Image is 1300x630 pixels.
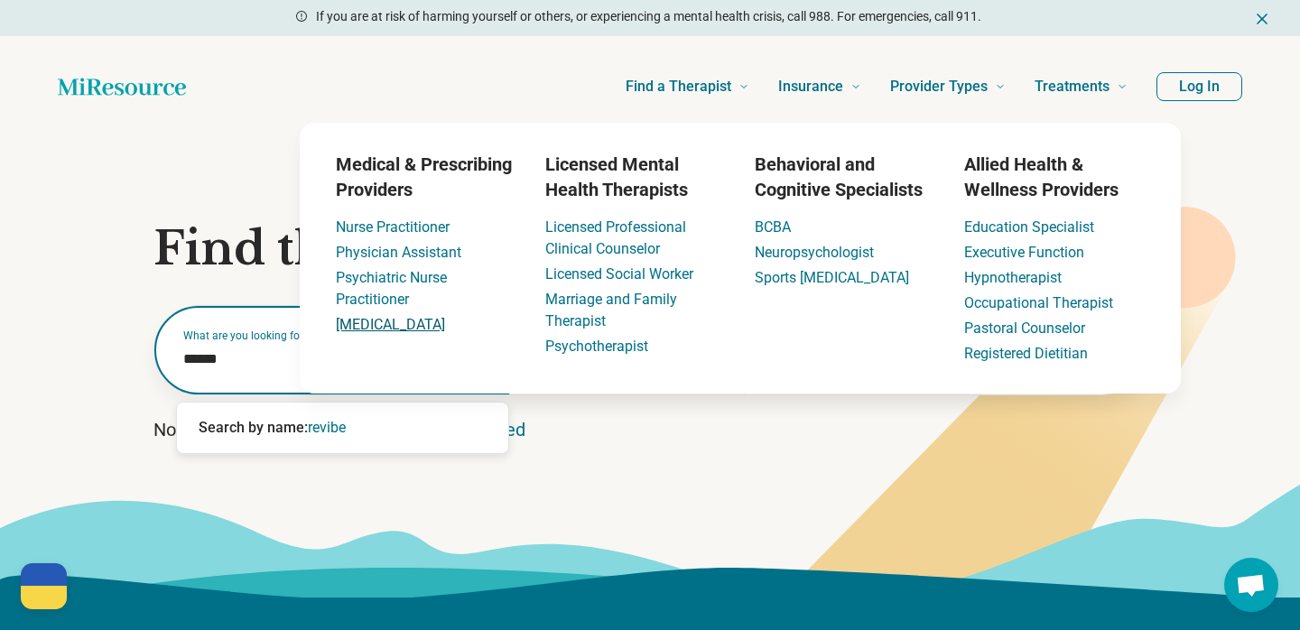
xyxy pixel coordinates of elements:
button: Dismiss [1253,7,1271,29]
label: What are you looking for? [183,330,487,341]
a: Sports [MEDICAL_DATA] [755,269,909,286]
a: Education Specialist [964,218,1094,236]
a: Home page [58,69,186,105]
span: revibe [308,419,346,436]
a: Registered Dietitian [964,345,1088,362]
span: Search by name: [199,419,308,436]
h1: Find the right mental health care for you [153,222,1147,276]
button: Log In [1156,72,1242,101]
a: Psychiatric Nurse Practitioner [336,269,447,308]
span: Provider Types [890,74,988,99]
a: Neuropsychologist [755,244,874,261]
span: Treatments [1035,74,1110,99]
a: Physician Assistant [336,244,461,261]
a: Licensed Professional Clinical Counselor [545,218,686,257]
h3: Licensed Mental Health Therapists [545,152,726,202]
a: [MEDICAL_DATA] [336,316,445,333]
a: Nurse Practitioner [336,218,450,236]
p: If you are at risk of harming yourself or others, or experiencing a mental health crisis, call 98... [316,7,981,26]
a: BCBA [755,218,791,236]
span: Insurance [778,74,843,99]
a: Executive Function [964,244,1084,261]
a: Pastoral Counselor [964,320,1085,337]
a: Psychotherapist [545,338,648,355]
a: Marriage and Family Therapist [545,291,677,329]
a: Licensed Social Worker [545,265,693,283]
p: Not sure what you’re looking for? [153,417,1147,442]
h3: Medical & Prescribing Providers [336,152,516,202]
a: Hypnotherapist [964,269,1062,286]
a: Occupational Therapist [964,294,1113,311]
h3: Allied Health & Wellness Providers [964,152,1145,202]
h3: Behavioral and Cognitive Specialists [755,152,935,202]
span: Find a Therapist [626,74,731,99]
div: Suggestions [177,403,508,453]
div: Open chat [1224,558,1278,612]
